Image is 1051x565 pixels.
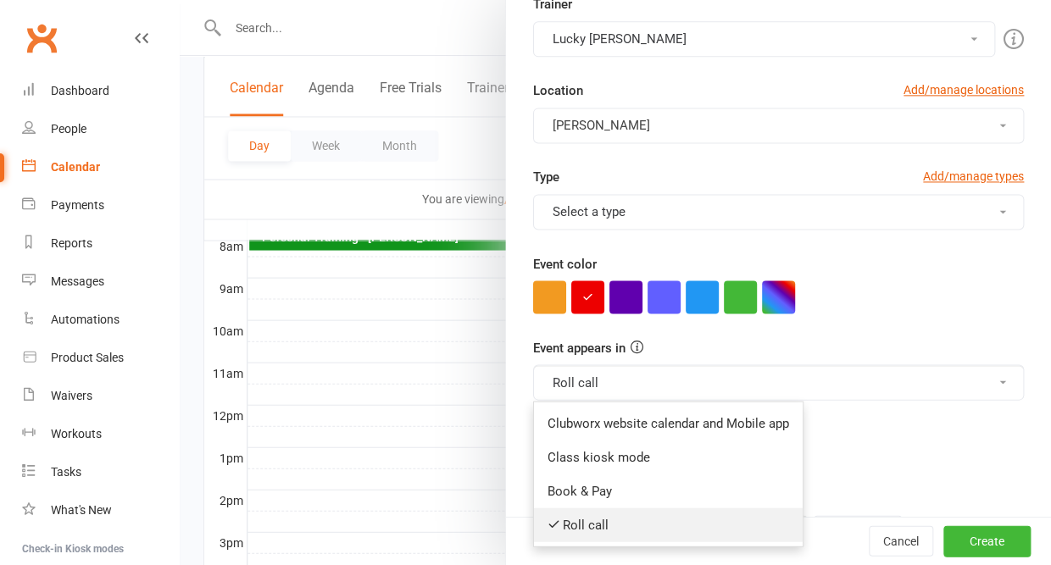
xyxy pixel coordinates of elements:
label: Event appears in [533,337,626,357]
div: Payments [51,198,104,212]
a: Add/manage locations [904,80,1024,99]
div: Dashboard [51,84,109,97]
a: Clubworx website calendar and Mobile app [534,406,803,440]
div: What's New [51,503,112,517]
button: Lucky [PERSON_NAME] [533,21,995,57]
div: Workouts [51,427,102,440]
label: Location [533,80,583,101]
label: Type [533,167,559,187]
a: Reports [22,224,179,263]
a: Roll call [534,507,803,541]
button: Select a type [533,194,1024,230]
div: People [51,122,86,136]
a: Tasks [22,453,179,491]
button: Roll call [533,364,1024,400]
a: Class kiosk mode [534,440,803,474]
a: Clubworx [20,17,63,59]
button: hour(s) [814,515,902,542]
a: Calendar [22,148,179,186]
span: [PERSON_NAME] [553,118,650,133]
button: Create [943,526,1031,557]
div: Reports [51,236,92,250]
div: Calendar [51,160,100,174]
a: Payments [22,186,179,224]
a: Book & Pay [534,474,803,507]
a: Dashboard [22,72,179,110]
button: Cancel [869,526,933,557]
div: Waivers [51,389,92,402]
label: Event color [533,253,597,274]
a: Waivers [22,377,179,415]
a: Workouts [22,415,179,453]
a: What's New [22,491,179,529]
a: People [22,110,179,148]
a: Automations [22,301,179,339]
button: [PERSON_NAME] [533,108,1024,143]
a: Messages [22,263,179,301]
div: Messages [51,274,104,288]
a: Add/manage types [923,167,1024,186]
div: Automations [51,313,120,326]
a: Product Sales [22,339,179,377]
div: Product Sales [51,351,124,364]
div: Tasks [51,465,81,479]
